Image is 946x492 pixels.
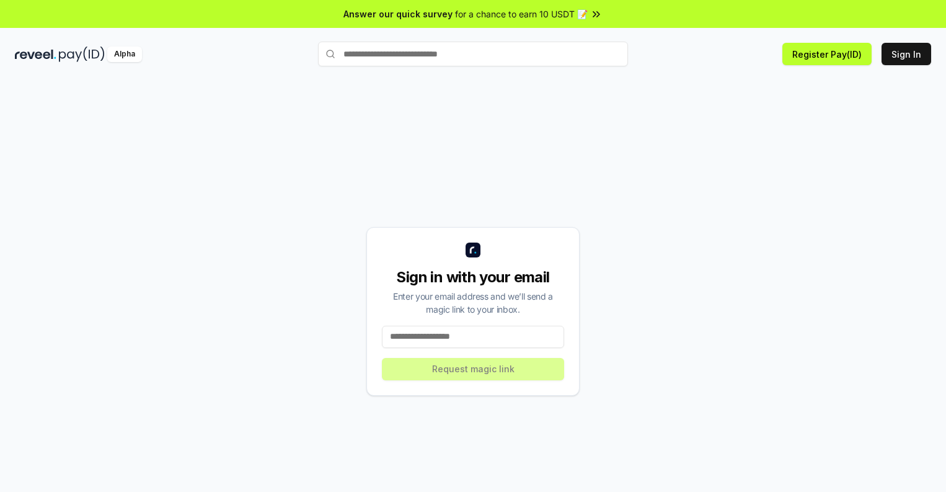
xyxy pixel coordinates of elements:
img: logo_small [466,243,480,257]
div: Enter your email address and we’ll send a magic link to your inbox. [382,290,564,316]
div: Alpha [107,47,142,62]
img: reveel_dark [15,47,56,62]
span: Answer our quick survey [343,7,453,20]
div: Sign in with your email [382,267,564,287]
img: pay_id [59,47,105,62]
button: Register Pay(ID) [782,43,872,65]
span: for a chance to earn 10 USDT 📝 [455,7,588,20]
button: Sign In [882,43,931,65]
